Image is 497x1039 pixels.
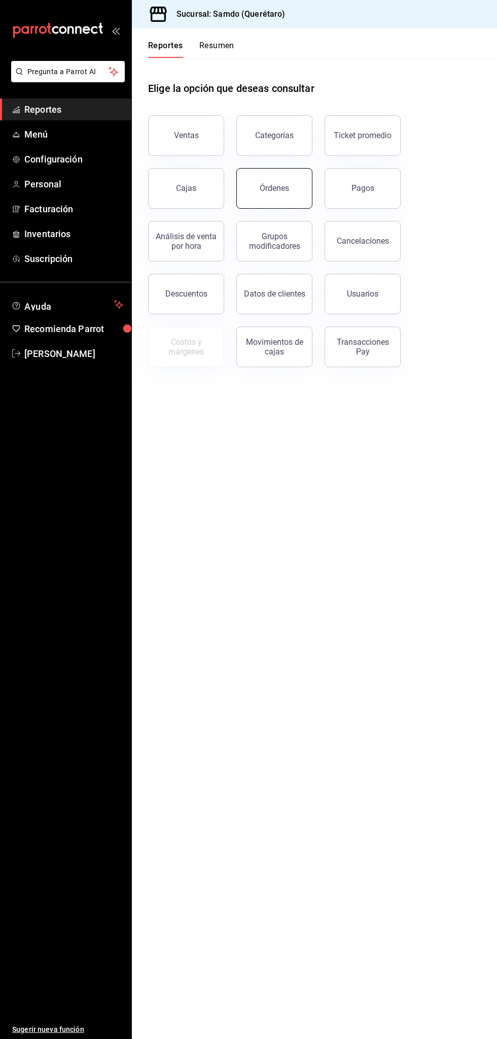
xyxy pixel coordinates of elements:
div: Pagos [351,183,374,193]
button: Ventas [148,115,224,156]
span: Recomienda Parrot [24,322,123,336]
span: Ayuda [24,299,110,311]
div: Análisis de venta por hora [155,232,218,251]
div: Ventas [174,131,199,140]
button: Cancelaciones [325,221,401,262]
button: Pregunta a Parrot AI [11,61,125,82]
div: Ticket promedio [334,131,392,140]
div: Cajas [176,182,197,194]
button: Ticket promedio [325,115,401,156]
button: Descuentos [148,274,224,314]
button: Grupos modificadores [236,221,312,262]
div: Movimientos de cajas [243,337,306,356]
span: [PERSON_NAME] [24,347,123,361]
div: Usuarios [347,289,378,299]
h3: Sucursal: Samdo (Querétaro) [168,8,286,20]
button: Órdenes [236,168,312,209]
span: Pregunta a Parrot AI [27,67,109,77]
a: Pregunta a Parrot AI [7,74,125,84]
span: Inventarios [24,227,123,241]
button: Reportes [148,41,183,58]
span: Sugerir nueva función [12,1024,123,1035]
div: Descuentos [165,289,207,299]
span: Personal [24,177,123,191]
span: Suscripción [24,252,123,266]
div: Costos y márgenes [155,337,218,356]
button: Resumen [199,41,234,58]
button: Análisis de venta por hora [148,221,224,262]
div: Categorías [255,131,294,140]
button: open_drawer_menu [112,26,120,35]
button: Pagos [325,168,401,209]
button: Categorías [236,115,312,156]
div: Órdenes [260,183,289,193]
div: navigation tabs [148,41,234,58]
a: Cajas [148,168,224,209]
span: Configuración [24,152,123,166]
div: Grupos modificadores [243,232,306,251]
button: Contrata inventarios para ver este reporte [148,327,224,367]
div: Datos de clientes [244,289,305,299]
button: Movimientos de cajas [236,327,312,367]
span: Menú [24,127,123,141]
button: Transacciones Pay [325,327,401,367]
div: Transacciones Pay [331,337,394,356]
button: Usuarios [325,274,401,314]
h1: Elige la opción que deseas consultar [148,81,314,96]
span: Facturación [24,202,123,216]
span: Reportes [24,103,123,116]
div: Cancelaciones [337,236,389,246]
button: Datos de clientes [236,274,312,314]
